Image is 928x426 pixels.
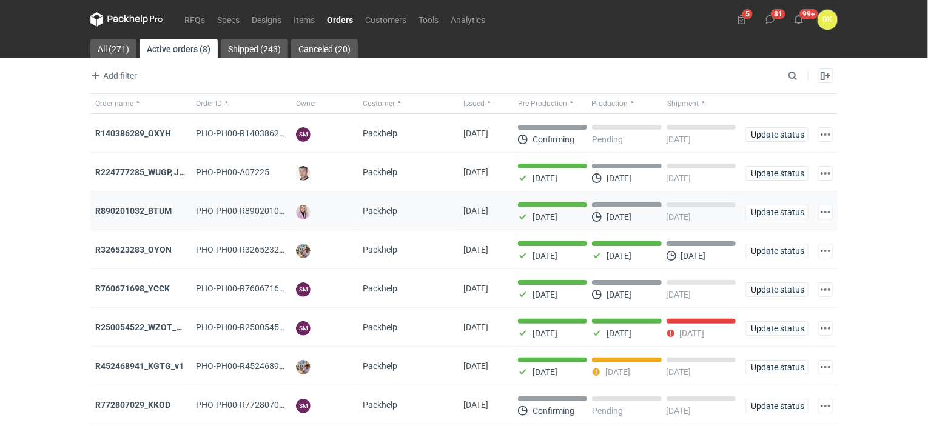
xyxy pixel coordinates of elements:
span: Update status [751,363,803,371]
button: 5 [732,10,751,29]
span: 05/09/2025 [463,245,488,255]
button: Add filter [88,68,138,83]
span: Packhelp [363,206,397,216]
button: Shipment [665,94,741,113]
p: [DATE] [681,251,706,261]
p: Pending [592,135,623,144]
p: [DATE] [607,251,631,261]
a: R890201032_BTUM [95,206,172,216]
span: Pre-Production [518,99,567,108]
p: [DATE] [667,173,691,183]
span: 12/09/2025 [463,206,488,216]
p: [DATE] [533,212,557,222]
input: Search [785,68,824,83]
span: Production [591,99,628,108]
a: R140386289_OXYH [95,128,171,138]
a: Specs [211,12,246,27]
a: RFQs [178,12,211,27]
span: Add filter [89,68,137,83]
p: [DATE] [533,328,557,338]
button: Actions [818,360,833,374]
span: 05/09/2025 [463,284,488,293]
span: 15/09/2025 [463,167,488,177]
figcaption: SM [296,321,311,336]
a: Analytics [445,12,491,27]
button: Actions [818,166,833,181]
figcaption: SM [296,127,311,142]
p: [DATE] [533,367,557,377]
p: [DATE] [533,290,557,299]
span: PHO-PH00-R326523283_OYON [196,245,315,255]
span: PHO-PH00-R890201032_BTUM [196,206,315,216]
img: Michał Palasek [296,360,311,374]
button: 99+ [789,10,809,29]
a: Orders [321,12,359,27]
button: Actions [818,282,833,297]
button: Order name [90,94,191,113]
span: Packhelp [363,284,397,293]
p: [DATE] [667,135,691,144]
span: 16/09/2025 [463,128,488,138]
p: [DATE] [667,406,691,416]
span: Update status [751,247,803,255]
a: Active orders (8) [140,39,218,58]
span: Update status [751,208,803,216]
p: [DATE] [607,290,631,299]
p: Confirming [533,135,574,144]
p: [DATE] [533,173,557,183]
span: Packhelp [363,361,397,371]
strong: R760671698_YCCK [95,284,170,293]
img: Michał Palasek [296,244,311,258]
a: R250054522_WZOT_SLIO_OVWG_YVQE_V1 [95,322,263,332]
span: PHO-PH00-R250054522_WZOT_SLIO_OVWG_YVQE_V1 [196,322,405,332]
button: Update status [745,321,809,336]
span: Packhelp [363,167,397,177]
a: R452468941_KGTG_v1 [95,361,184,371]
a: Tools [412,12,445,27]
span: Update status [751,324,803,333]
button: Update status [745,205,809,219]
span: Owner [296,99,317,108]
p: [DATE] [607,173,631,183]
button: Update status [745,399,809,413]
span: Packhelp [363,245,397,255]
span: Shipment [667,99,699,108]
span: 27/05/2024 [463,400,488,410]
a: Customers [359,12,412,27]
span: Customer [363,99,395,108]
p: [DATE] [680,328,705,338]
svg: Packhelp Pro [90,12,163,27]
a: Canceled (20) [291,39,358,58]
button: Customer [358,94,459,113]
button: Actions [818,127,833,142]
span: Issued [463,99,485,108]
a: Shipped (243) [221,39,288,58]
button: Update status [745,360,809,374]
p: [DATE] [667,212,691,222]
div: Dominika Kaczyńska [818,10,838,30]
a: R326523283_OYON [95,245,172,255]
button: Pre-Production [513,94,589,113]
span: PHO-PH00-R760671698_YCCK [196,284,314,293]
a: R772807029_KKOD [95,400,170,410]
figcaption: DK [818,10,838,30]
span: Order ID [196,99,222,108]
span: Order name [95,99,133,108]
span: 01/09/2025 [463,322,488,332]
p: [DATE] [607,212,631,222]
span: PHO-PH00-R452468941_KGTG_V1 [196,361,329,371]
button: 81 [761,10,780,29]
a: Items [287,12,321,27]
span: Packhelp [363,400,397,410]
button: Actions [818,244,833,258]
button: Actions [818,205,833,219]
button: Update status [745,282,809,297]
button: Order ID [191,94,292,113]
span: Packhelp [363,322,397,332]
figcaption: SM [296,399,311,413]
